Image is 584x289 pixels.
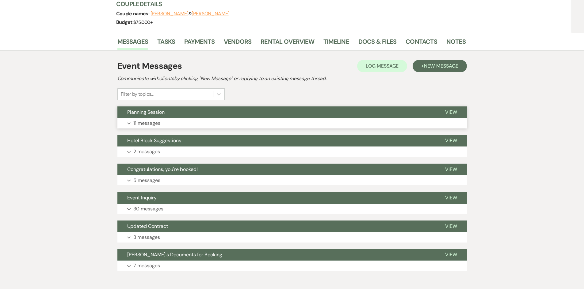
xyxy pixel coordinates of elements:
[323,37,349,50] a: Timeline
[117,261,467,271] button: 7 messages
[117,60,182,72] h1: Event Messages
[117,192,435,204] button: Event Inquiry
[435,164,467,175] button: View
[117,204,467,214] button: 30 messages
[117,118,467,128] button: 11 messages
[445,195,457,201] span: View
[133,262,160,270] p: 7 messages
[151,11,189,16] button: [PERSON_NAME]
[445,223,457,229] span: View
[116,19,134,25] span: Budget:
[133,233,160,241] p: 3 messages
[261,37,314,50] a: Rental Overview
[133,119,160,127] p: 11 messages
[133,176,160,184] p: 5 messages
[445,251,457,258] span: View
[435,249,467,261] button: View
[366,63,399,69] span: Log Message
[151,11,230,17] span: &
[127,223,168,229] span: Updated Contract
[133,205,163,213] p: 30 messages
[117,135,435,146] button: Hotel Block Suggestions
[133,148,160,156] p: 2 messages
[117,220,435,232] button: Updated Contract
[127,166,198,172] span: Congratulations, you're booked!
[116,10,151,17] span: Couple names:
[127,109,165,115] span: Planning Session
[224,37,251,50] a: Vendors
[435,192,467,204] button: View
[413,60,467,72] button: +New Message
[424,63,458,69] span: New Message
[157,37,175,50] a: Tasks
[184,37,215,50] a: Payments
[117,249,435,261] button: [PERSON_NAME]'s Documents for Booking
[445,109,457,115] span: View
[117,232,467,243] button: 3 messages
[127,251,222,258] span: [PERSON_NAME]'s Documents for Booking
[446,37,466,50] a: Notes
[445,166,457,172] span: View
[121,91,154,98] div: Filter by topics...
[406,37,437,50] a: Contacts
[192,11,230,16] button: [PERSON_NAME]
[117,175,467,186] button: 5 messages
[358,37,396,50] a: Docs & Files
[117,75,467,82] h2: Communicate with clients by clicking "New Message" or replying to an existing message thread.
[445,137,457,144] span: View
[357,60,407,72] button: Log Message
[127,137,181,144] span: Hotel Block Suggestions
[117,106,435,118] button: Planning Session
[435,135,467,146] button: View
[117,37,148,50] a: Messages
[127,195,157,201] span: Event Inquiry
[133,19,152,25] span: $75,000+
[117,164,435,175] button: Congratulations, you're booked!
[435,220,467,232] button: View
[117,146,467,157] button: 2 messages
[435,106,467,118] button: View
